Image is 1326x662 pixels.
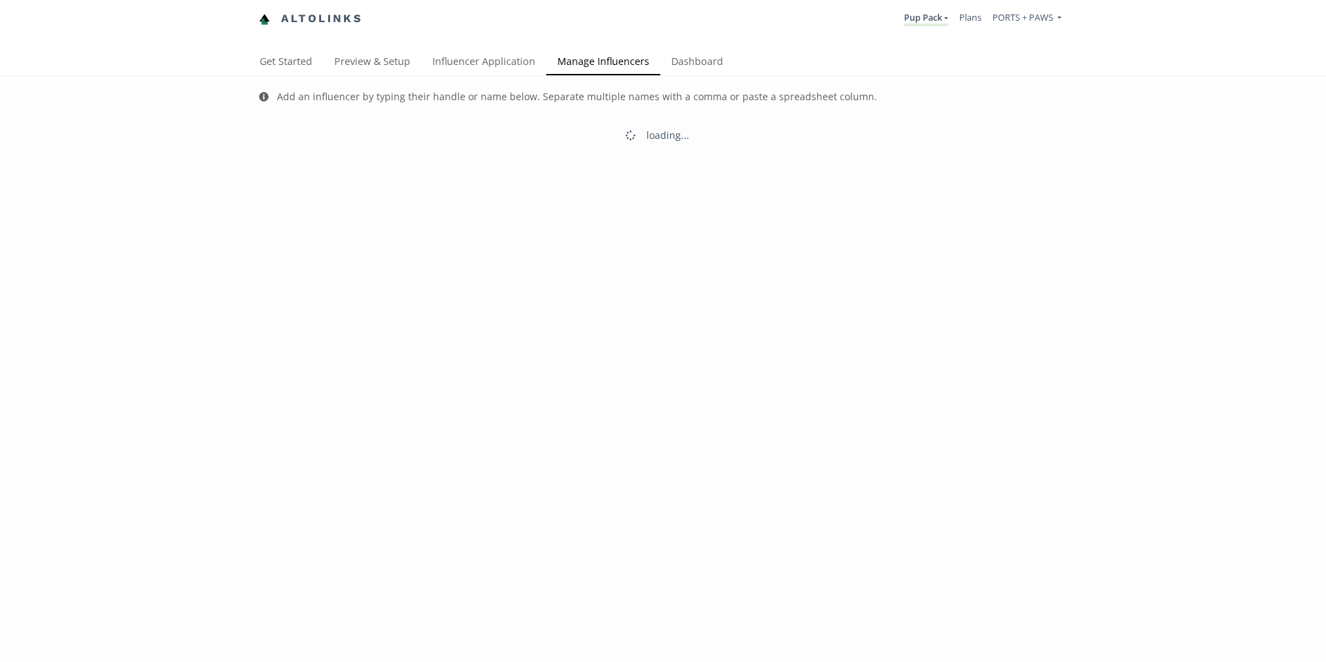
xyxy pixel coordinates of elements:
a: Altolinks [259,8,363,30]
span: PORTS + PAWS [992,11,1053,23]
a: PORTS + PAWS [992,11,1061,27]
a: Dashboard [660,49,734,77]
a: Preview & Setup [323,49,421,77]
a: Influencer Application [421,49,546,77]
a: Manage Influencers [546,49,660,77]
a: Pup Pack [904,11,948,26]
a: Get Started [249,49,323,77]
div: Add an influencer by typing their handle or name below. Separate multiple names with a comma or p... [277,90,877,104]
a: Plans [959,11,981,23]
div: loading... [646,129,689,142]
img: favicon-32x32.png [259,14,270,25]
